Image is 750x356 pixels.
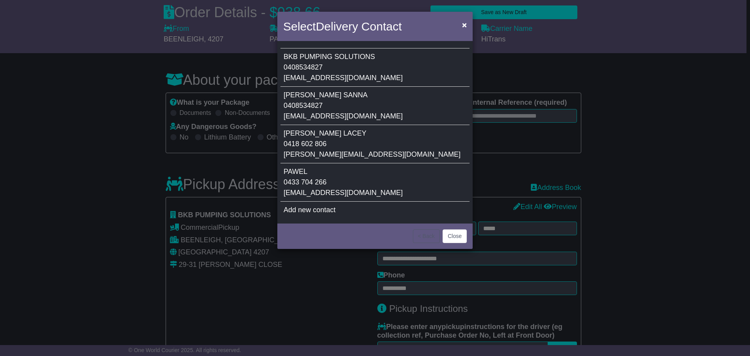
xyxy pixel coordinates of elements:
span: [EMAIL_ADDRESS][DOMAIN_NAME] [284,112,403,120]
span: Delivery [316,20,358,33]
span: [PERSON_NAME] [284,91,341,99]
h4: Select [283,18,402,35]
span: PUMPING SOLUTIONS [300,53,375,61]
span: BKB [284,53,298,61]
span: × [462,20,467,29]
span: [EMAIL_ADDRESS][DOMAIN_NAME] [284,189,403,197]
span: [PERSON_NAME] [284,129,341,137]
span: 0408534827 [284,63,323,71]
span: LACEY [343,129,366,137]
button: < Back [413,229,440,243]
span: 0433 704 266 [284,178,327,186]
span: [PERSON_NAME][EMAIL_ADDRESS][DOMAIN_NAME] [284,150,461,158]
span: PAWEL [284,168,307,175]
span: [EMAIL_ADDRESS][DOMAIN_NAME] [284,74,403,82]
span: 0418 602 806 [284,140,327,148]
button: Close [443,229,467,243]
button: Close [458,17,471,33]
span: Add new contact [284,206,336,214]
span: SANNA [343,91,368,99]
span: Contact [361,20,402,33]
span: 0408534827 [284,102,323,109]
